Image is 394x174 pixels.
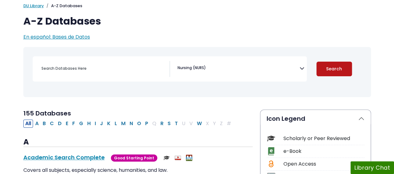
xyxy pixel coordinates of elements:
button: Icon Legend [260,110,371,127]
button: Filter Results M [119,120,127,128]
a: En español: Bases de Datos [23,33,90,40]
div: e-Book [283,148,364,155]
button: Filter Results L [113,120,119,128]
button: Filter Results T [173,120,180,128]
button: Library Chat [350,161,394,174]
nav: Search filters [23,47,371,97]
h1: A-Z Databases [23,15,371,27]
textarea: Search [207,66,210,71]
button: All [23,120,33,128]
button: Filter Results O [135,120,143,128]
button: Filter Results P [143,120,150,128]
button: Filter Results I [93,120,98,128]
li: A-Z Databases [44,3,82,9]
button: Filter Results E [64,120,70,128]
button: Filter Results W [195,120,204,128]
li: Nursing (NURS) [175,65,206,71]
img: Icon Scholarly or Peer Reviewed [267,134,275,143]
img: Icon e-Book [267,147,275,155]
input: Search database by title or keyword [38,64,169,73]
div: Scholarly or Peer Reviewed [283,135,364,142]
span: Good Starting Point [111,154,157,162]
button: Submit for Search Results [316,62,352,76]
button: Filter Results N [128,120,135,128]
img: Icon Open Access [267,160,275,168]
img: Audio & Video [175,155,181,161]
button: Filter Results R [159,120,165,128]
button: Filter Results H [85,120,93,128]
button: Filter Results B [41,120,48,128]
button: Filter Results G [77,120,85,128]
p: Covers all subjects, especially science, humanities, and law. [23,167,253,174]
button: Filter Results A [33,120,40,128]
button: Filter Results F [70,120,77,128]
div: Open Access [283,160,364,168]
div: Alpha-list to filter by first letter of database name [23,120,234,127]
span: Nursing (NURS) [178,65,206,71]
a: Academic Search Complete [23,153,105,161]
img: MeL (Michigan electronic Library) [186,155,192,161]
button: Filter Results K [105,120,112,128]
button: Filter Results D [56,120,64,128]
button: Filter Results C [48,120,56,128]
button: Filter Results J [98,120,105,128]
span: 155 Databases [23,109,71,118]
h3: A [23,138,253,147]
a: DU Library [23,3,44,9]
button: Filter Results S [166,120,173,128]
img: Scholarly or Peer Reviewed [164,155,170,161]
nav: breadcrumb [23,3,371,9]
